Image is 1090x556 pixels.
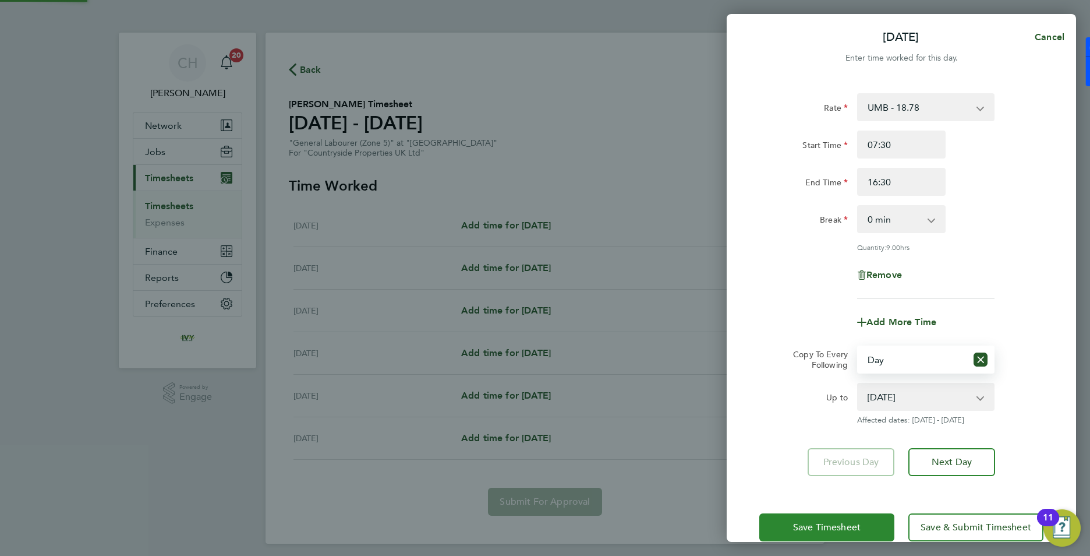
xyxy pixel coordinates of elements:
span: Save Timesheet [793,522,861,533]
div: Enter time worked for this day. [727,51,1076,65]
button: Add More Time [857,318,936,327]
label: Break [820,214,848,228]
span: Affected dates: [DATE] - [DATE] [857,416,995,425]
button: Reset selection [974,347,988,372]
div: 11 [1043,518,1053,533]
span: Remove [866,269,902,280]
div: Quantity: hrs [857,242,995,252]
label: Rate [824,103,848,117]
input: E.g. 18:00 [857,168,946,196]
span: Add More Time [866,316,936,328]
button: Remove [857,270,902,280]
p: [DATE] [883,29,919,45]
span: Save & Submit Timesheet [921,522,1031,533]
label: Start Time [802,140,848,154]
span: Next Day [932,456,972,468]
button: Open Resource Center, 11 new notifications [1043,509,1081,547]
button: Save Timesheet [759,513,894,541]
input: E.g. 08:00 [857,131,946,159]
button: Save & Submit Timesheet [908,513,1043,541]
label: End Time [805,177,848,191]
label: Copy To Every Following [784,349,848,370]
span: Cancel [1031,31,1064,43]
label: Up to [826,392,848,406]
span: 9.00 [886,242,900,252]
button: Next Day [908,448,995,476]
button: Cancel [1016,26,1076,49]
